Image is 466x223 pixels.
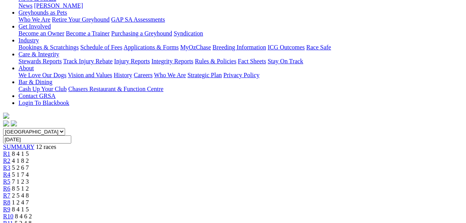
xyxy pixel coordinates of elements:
[18,37,39,44] a: Industry
[134,72,153,78] a: Careers
[18,58,463,65] div: Care & Integrity
[238,58,266,64] a: Fact Sheets
[18,23,51,30] a: Get Involved
[3,164,10,171] a: R3
[188,72,222,78] a: Strategic Plan
[3,213,13,220] a: R10
[18,79,52,85] a: Bar & Dining
[3,120,9,127] img: facebook.svg
[63,58,112,64] a: Track Injury Rebate
[18,2,463,9] div: News & Media
[66,30,110,37] a: Become a Trainer
[154,72,186,78] a: Who We Are
[18,86,67,92] a: Cash Up Your Club
[174,30,203,37] a: Syndication
[3,178,10,185] a: R5
[18,86,463,93] div: Bar & Dining
[18,16,463,23] div: Greyhounds as Pets
[68,86,163,92] a: Chasers Restaurant & Function Centre
[18,72,463,79] div: About
[3,150,10,157] a: R1
[18,58,62,64] a: Stewards Reports
[12,171,29,178] span: 5 1 7 4
[11,120,17,127] img: twitter.svg
[3,113,9,119] img: logo-grsa-white.png
[18,65,34,71] a: About
[3,135,71,144] input: Select date
[15,213,32,220] span: 8 4 6 2
[34,2,83,9] a: [PERSON_NAME]
[18,16,50,23] a: Who We Are
[80,44,122,51] a: Schedule of Fees
[268,44,305,51] a: ICG Outcomes
[151,58,193,64] a: Integrity Reports
[12,199,29,206] span: 1 2 4 7
[3,199,10,206] a: R8
[213,44,266,51] a: Breeding Information
[18,2,32,9] a: News
[12,164,29,171] span: 5 2 6 7
[195,58,236,64] a: Rules & Policies
[3,144,34,150] a: SUMMARY
[268,58,303,64] a: Stay On Track
[18,30,64,37] a: Become an Owner
[111,30,172,37] a: Purchasing a Greyhound
[180,44,211,51] a: MyOzChase
[12,192,29,199] span: 2 5 4 8
[68,72,112,78] a: Vision and Values
[18,9,67,16] a: Greyhounds as Pets
[12,150,29,157] span: 8 4 1 5
[3,185,10,192] a: R6
[3,157,10,164] a: R2
[18,51,59,57] a: Care & Integrity
[36,144,56,150] span: 12 races
[114,72,132,78] a: History
[18,93,55,99] a: Contact GRSA
[18,30,463,37] div: Get Involved
[18,44,463,51] div: Industry
[124,44,179,51] a: Applications & Forms
[12,206,29,213] span: 8 4 1 5
[223,72,260,78] a: Privacy Policy
[12,157,29,164] span: 4 1 8 2
[18,100,69,106] a: Login To Blackbook
[114,58,150,64] a: Injury Reports
[12,185,29,192] span: 8 5 1 2
[18,44,79,51] a: Bookings & Scratchings
[3,192,10,199] a: R7
[3,206,10,213] a: R9
[52,16,110,23] a: Retire Your Greyhound
[12,178,29,185] span: 7 1 2 3
[18,72,66,78] a: We Love Our Dogs
[3,171,10,178] a: R4
[111,16,165,23] a: GAP SA Assessments
[306,44,331,51] a: Race Safe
